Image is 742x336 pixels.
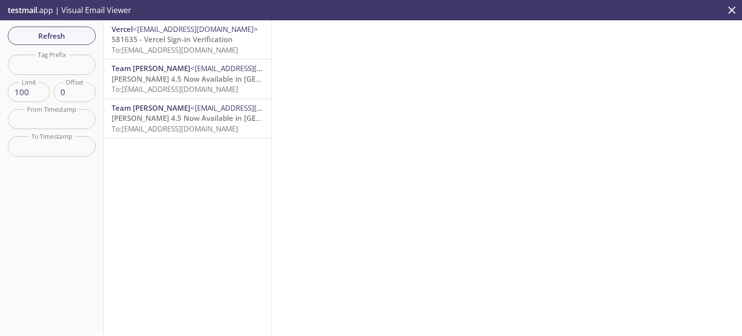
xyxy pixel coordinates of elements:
span: Team [PERSON_NAME] [112,103,190,113]
nav: emails [104,20,271,138]
span: Refresh [15,29,88,42]
span: [PERSON_NAME] 4.5 Now Available in [GEOGRAPHIC_DATA] [112,74,317,84]
span: To: [EMAIL_ADDRESS][DOMAIN_NAME] [112,84,238,94]
span: 581635 - Vercel Sign-in Verification [112,34,233,44]
div: Team [PERSON_NAME]<[EMAIL_ADDRESS][PERSON_NAME]>[PERSON_NAME] 4.5 Now Available in [GEOGRAPHIC_DA... [104,99,271,138]
div: Vercel<[EMAIL_ADDRESS][DOMAIN_NAME]>581635 - Vercel Sign-in VerificationTo:[EMAIL_ADDRESS][DOMAIN... [104,20,271,59]
span: <[EMAIL_ADDRESS][PERSON_NAME]> [190,63,314,73]
span: testmail [8,5,37,15]
span: <[EMAIL_ADDRESS][PERSON_NAME]> [190,103,314,113]
button: Refresh [8,27,96,45]
span: Team [PERSON_NAME] [112,63,190,73]
span: To: [EMAIL_ADDRESS][DOMAIN_NAME] [112,45,238,55]
span: To: [EMAIL_ADDRESS][DOMAIN_NAME] [112,124,238,133]
span: <[EMAIL_ADDRESS][DOMAIN_NAME]> [133,24,258,34]
div: Team [PERSON_NAME]<[EMAIL_ADDRESS][PERSON_NAME]>[PERSON_NAME] 4.5 Now Available in [GEOGRAPHIC_DA... [104,59,271,98]
span: [PERSON_NAME] 4.5 Now Available in [GEOGRAPHIC_DATA] [112,113,317,123]
span: Vercel [112,24,133,34]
